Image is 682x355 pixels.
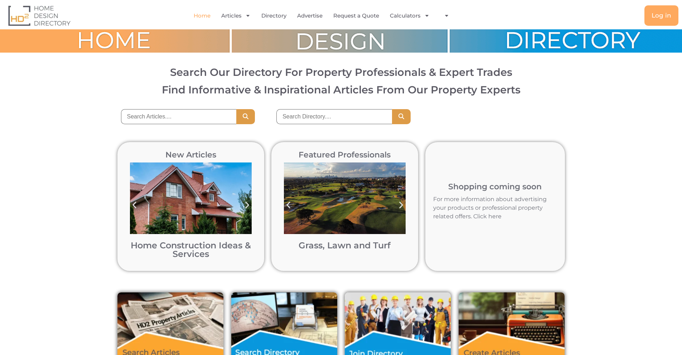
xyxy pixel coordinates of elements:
[333,8,379,24] a: Request a Quote
[276,109,392,124] input: Search Directory....
[393,197,409,213] div: Next slide
[284,162,406,234] img: Bonnie Doon Golf Club in Sydney post turf pigment
[126,159,255,262] div: 1 / 12
[280,197,296,213] div: Previous slide
[652,13,671,19] span: Log in
[392,109,411,124] button: Search
[239,197,255,213] div: Next slide
[126,151,255,159] h2: New Articles
[14,84,668,95] h3: Find Informative & Inspirational Articles From Our Property Experts
[280,159,409,262] div: 1 / 12
[126,197,142,213] div: Previous slide
[299,240,391,251] a: Grass, Lawn and Turf
[221,8,251,24] a: Articles
[297,8,323,24] a: Advertise
[139,8,510,24] nav: Menu
[390,8,430,24] a: Calculators
[236,109,255,124] button: Search
[131,240,251,259] a: Home Construction Ideas & Services
[280,151,409,159] h2: Featured Professionals
[121,109,237,124] input: Search Articles....
[261,8,286,24] a: Directory
[644,5,678,26] a: Log in
[14,67,668,77] h2: Search Our Directory For Property Professionals & Expert Trades
[194,8,211,24] a: Home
